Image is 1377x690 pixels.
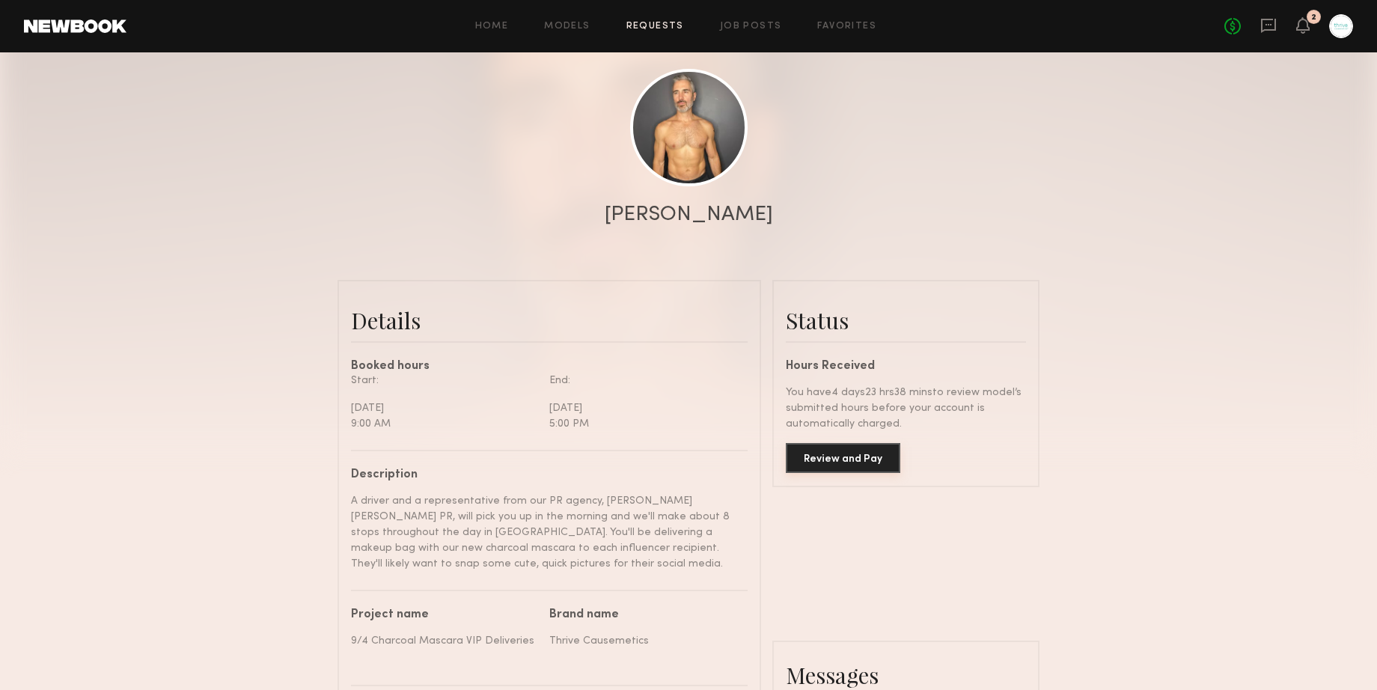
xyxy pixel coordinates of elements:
[351,633,538,649] div: 9/4 Charcoal Mascara VIP Deliveries
[351,373,538,388] div: Start:
[786,385,1026,432] div: You have 4 days 23 hrs 38 mins to review model’s submitted hours before your account is automatic...
[786,660,1026,690] div: Messages
[549,609,736,621] div: Brand name
[817,22,876,31] a: Favorites
[475,22,509,31] a: Home
[605,204,773,225] div: [PERSON_NAME]
[351,469,736,481] div: Description
[626,22,684,31] a: Requests
[1311,13,1316,22] div: 2
[351,416,538,432] div: 9:00 AM
[549,400,736,416] div: [DATE]
[549,416,736,432] div: 5:00 PM
[351,609,538,621] div: Project name
[351,493,736,572] div: A driver and a representative from our PR agency, [PERSON_NAME] [PERSON_NAME] PR, will pick you u...
[786,443,900,473] button: Review and Pay
[549,633,736,649] div: Thrive Causemetics
[786,361,1026,373] div: Hours Received
[786,305,1026,335] div: Status
[351,305,748,335] div: Details
[351,361,748,373] div: Booked hours
[351,400,538,416] div: [DATE]
[549,373,736,388] div: End:
[720,22,782,31] a: Job Posts
[544,22,590,31] a: Models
